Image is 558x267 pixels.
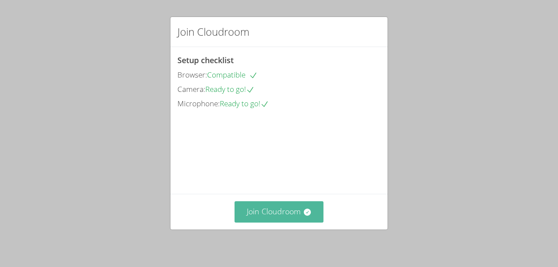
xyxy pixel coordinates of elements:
span: Microphone: [177,98,220,108]
button: Join Cloudroom [235,201,324,223]
span: Ready to go! [220,98,269,108]
span: Camera: [177,84,205,94]
span: Setup checklist [177,55,234,65]
span: Ready to go! [205,84,255,94]
span: Compatible [207,70,258,80]
span: Browser: [177,70,207,80]
h2: Join Cloudroom [177,24,249,40]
